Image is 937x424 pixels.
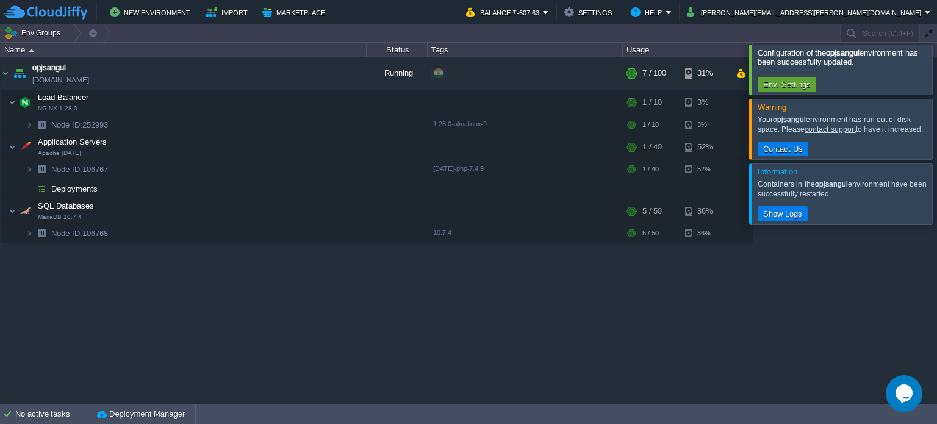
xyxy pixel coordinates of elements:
[773,115,806,124] b: opjsangul
[29,49,34,52] img: AMDAwAAAACH5BAEAAAAALAAAAAABAAEAAAICRAEAOw==
[38,149,81,157] span: Apache [DATE]
[38,214,82,221] span: MariaDB 10.7.4
[16,199,34,223] img: AMDAwAAAACH5BAEAAAAALAAAAAABAAEAAAICRAEAOw==
[9,199,16,223] img: AMDAwAAAACH5BAEAAAAALAAAAAABAAEAAAICRAEAOw==
[758,115,929,134] div: Your environment has run out of disk space. Please to have it increased.
[50,164,110,174] a: Node ID:106767
[50,228,110,239] a: Node ID:106768
[51,165,82,174] span: Node ID:
[37,201,96,211] span: SQL Databases
[37,92,90,102] span: Load Balancer
[97,408,185,420] button: Deployment Manager
[564,5,616,20] button: Settings
[50,228,110,239] span: 106768
[642,115,659,134] div: 1 / 10
[685,224,725,243] div: 36%
[642,90,662,115] div: 1 / 10
[805,125,855,134] a: contact support
[642,160,659,179] div: 1 / 40
[685,57,725,90] div: 31%
[38,105,77,112] span: NGINX 1.28.0
[826,48,860,57] b: opjsangul
[32,74,89,86] a: [DOMAIN_NAME]
[623,43,752,57] div: Usage
[759,79,814,90] button: Env. Settings
[642,199,662,223] div: 5 / 50
[16,90,34,115] img: AMDAwAAAACH5BAEAAAAALAAAAAABAAEAAAICRAEAOw==
[33,179,50,198] img: AMDAwAAAACH5BAEAAAAALAAAAAABAAEAAAICRAEAOw==
[1,57,10,90] img: AMDAwAAAACH5BAEAAAAALAAAAAABAAEAAAICRAEAOw==
[33,115,50,134] img: AMDAwAAAACH5BAEAAAAALAAAAAABAAEAAAICRAEAOw==
[1,43,366,57] div: Name
[110,5,194,20] button: New Environment
[815,180,848,189] b: opjsangul
[631,5,666,20] button: Help
[642,224,659,243] div: 5 / 50
[32,62,66,74] a: opjsangul
[9,90,16,115] img: AMDAwAAAACH5BAEAAAAALAAAAAABAAEAAAICRAEAOw==
[16,135,34,159] img: AMDAwAAAACH5BAEAAAAALAAAAAABAAEAAAICRAEAOw==
[50,120,110,130] span: 252993
[428,43,622,57] div: Tags
[433,120,487,128] span: 1.28.0-almalinux-9
[51,229,82,238] span: Node ID:
[685,90,725,115] div: 3%
[37,137,109,146] a: Application ServersApache [DATE]
[26,224,33,243] img: AMDAwAAAACH5BAEAAAAALAAAAAABAAEAAAICRAEAOw==
[758,102,786,112] span: Warning
[26,179,33,198] img: AMDAwAAAACH5BAEAAAAALAAAAAABAAEAAAICRAEAOw==
[466,5,543,20] button: Balance ₹-607.63
[685,115,725,134] div: 3%
[687,5,925,20] button: [PERSON_NAME][EMAIL_ADDRESS][PERSON_NAME][DOMAIN_NAME]
[367,43,427,57] div: Status
[15,404,92,424] div: No active tasks
[4,24,65,41] button: Env Groups
[759,143,806,154] button: Contact Us
[51,120,82,129] span: Node ID:
[642,135,662,159] div: 1 / 40
[262,5,329,20] button: Marketplace
[33,160,50,179] img: AMDAwAAAACH5BAEAAAAALAAAAAABAAEAAAICRAEAOw==
[26,115,33,134] img: AMDAwAAAACH5BAEAAAAALAAAAAABAAEAAAICRAEAOw==
[50,184,99,194] a: Deployments
[685,160,725,179] div: 52%
[433,229,451,236] span: 10.7.4
[26,160,33,179] img: AMDAwAAAACH5BAEAAAAALAAAAAABAAEAAAICRAEAOw==
[886,375,925,412] iframe: chat widget
[37,137,109,147] span: Application Servers
[367,57,428,90] div: Running
[50,164,110,174] span: 106767
[11,57,28,90] img: AMDAwAAAACH5BAEAAAAALAAAAAABAAEAAAICRAEAOw==
[433,165,484,172] span: [DATE]-php-7.4.9
[33,224,50,243] img: AMDAwAAAACH5BAEAAAAALAAAAAABAAEAAAICRAEAOw==
[758,179,929,199] div: Containers in the environment have been successfully restarted.
[758,167,797,176] span: Information
[9,135,16,159] img: AMDAwAAAACH5BAEAAAAALAAAAAABAAEAAAICRAEAOw==
[759,208,806,219] button: Show Logs
[4,5,87,20] img: CloudJiffy
[37,201,96,210] a: SQL DatabasesMariaDB 10.7.4
[50,120,110,130] a: Node ID:252993
[206,5,251,20] button: Import
[37,93,90,102] a: Load BalancerNGINX 1.28.0
[685,135,725,159] div: 52%
[685,199,725,223] div: 36%
[642,57,666,90] div: 7 / 100
[758,48,918,66] span: Configuration of the environment has been successfully updated.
